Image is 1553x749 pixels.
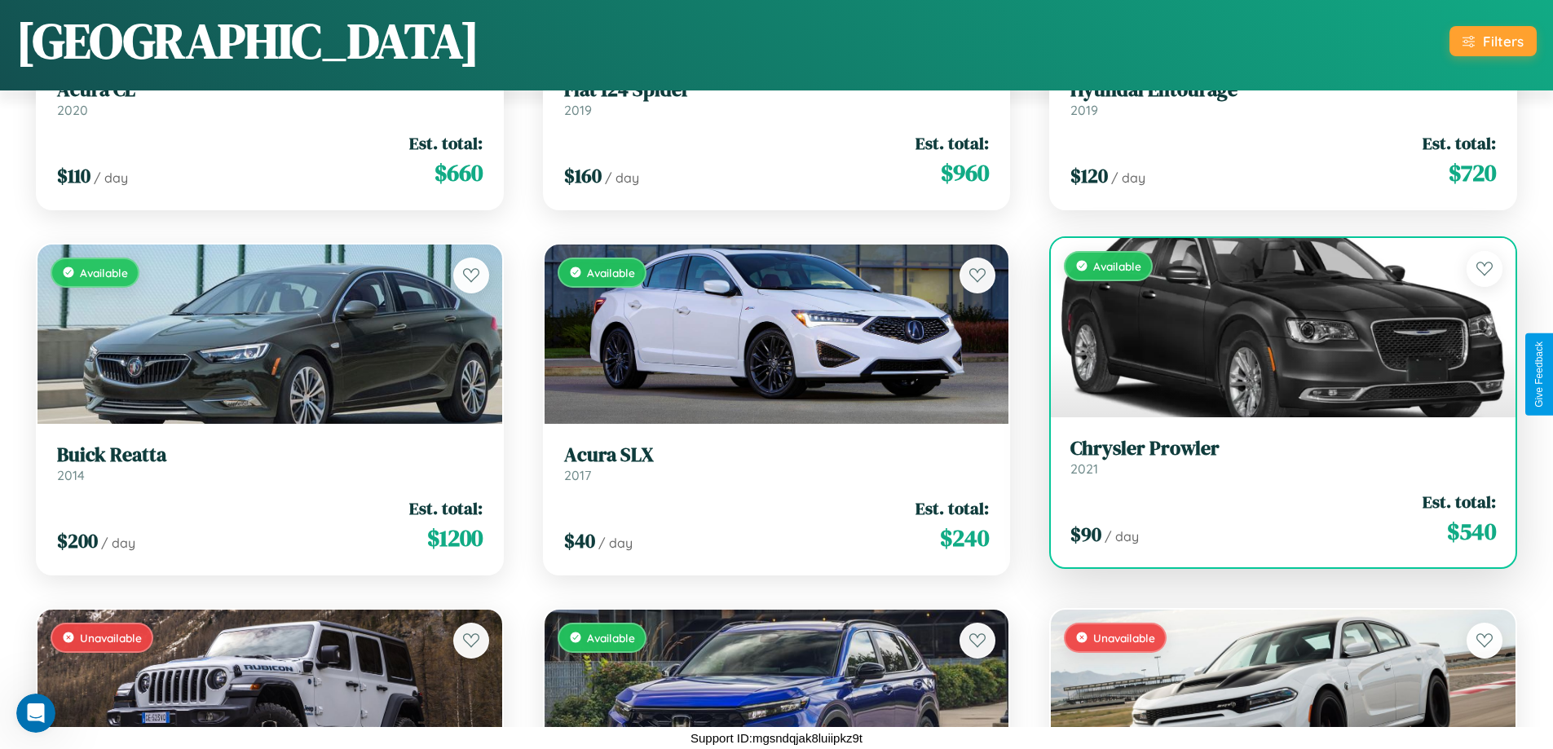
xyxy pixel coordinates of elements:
span: $ 720 [1449,156,1496,189]
span: $ 110 [57,162,90,189]
span: Available [587,631,635,645]
span: 2020 [57,102,88,118]
span: $ 240 [940,522,989,554]
span: / day [1105,528,1139,544]
span: Est. total: [409,496,483,520]
span: / day [598,535,633,551]
a: Chrysler Prowler2021 [1070,437,1496,477]
span: $ 660 [435,156,483,189]
span: $ 540 [1447,515,1496,548]
h1: [GEOGRAPHIC_DATA] [16,7,479,74]
span: 2014 [57,467,85,483]
a: Acura SLX2017 [564,443,990,483]
span: Available [587,266,635,280]
span: $ 960 [941,156,989,189]
span: Available [1093,259,1141,273]
h3: Chrysler Prowler [1070,437,1496,460]
button: Filters [1449,26,1537,56]
span: 2019 [1070,102,1098,118]
h3: Buick Reatta [57,443,483,467]
h3: Fiat 124 Spider [564,78,990,102]
span: Est. total: [409,131,483,155]
iframe: Intercom live chat [16,694,55,733]
a: Fiat 124 Spider2019 [564,78,990,118]
span: 2019 [564,102,592,118]
p: Support ID: mgsndqjak8luiipkz9t [690,727,863,749]
a: Acura CL2020 [57,78,483,118]
span: / day [605,170,639,186]
div: Give Feedback [1533,341,1545,408]
span: $ 40 [564,527,595,554]
span: $ 200 [57,527,98,554]
span: 2017 [564,467,591,483]
h3: Acura SLX [564,443,990,467]
h3: Acura CL [57,78,483,102]
a: Hyundai Entourage2019 [1070,78,1496,118]
span: Est. total: [1423,131,1496,155]
span: / day [94,170,128,186]
span: 2021 [1070,460,1098,477]
span: / day [101,535,135,551]
span: $ 120 [1070,162,1108,189]
span: $ 160 [564,162,602,189]
span: Unavailable [1093,631,1155,645]
span: / day [1111,170,1145,186]
div: Filters [1483,33,1524,50]
span: Unavailable [80,631,142,645]
a: Buick Reatta2014 [57,443,483,483]
span: $ 90 [1070,521,1101,548]
span: $ 1200 [427,522,483,554]
h3: Hyundai Entourage [1070,78,1496,102]
span: Est. total: [915,131,989,155]
span: Est. total: [915,496,989,520]
span: Est. total: [1423,490,1496,513]
span: Available [80,266,128,280]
